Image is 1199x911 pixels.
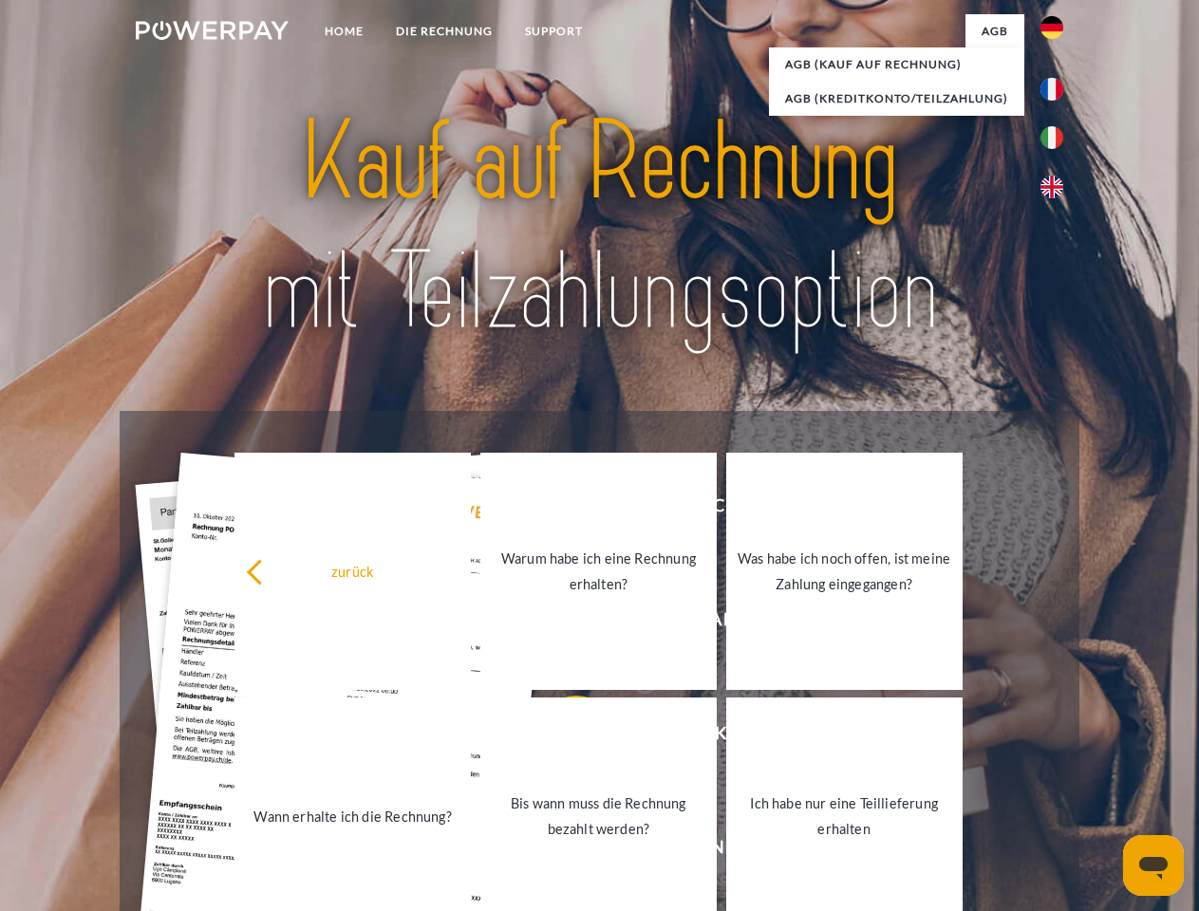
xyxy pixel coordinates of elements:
div: Warum habe ich eine Rechnung erhalten? [492,546,705,597]
img: de [1040,16,1063,39]
div: Wann erhalte ich die Rechnung? [246,803,459,828]
a: SUPPORT [509,14,599,48]
iframe: Schaltfläche zum Öffnen des Messaging-Fensters [1123,835,1184,896]
a: AGB (Kauf auf Rechnung) [769,47,1024,82]
a: Home [309,14,380,48]
img: it [1040,126,1063,149]
div: Bis wann muss die Rechnung bezahlt werden? [492,790,705,842]
a: AGB (Kreditkonto/Teilzahlung) [769,82,1024,116]
div: Ich habe nur eine Teillieferung erhalten [738,790,951,842]
img: logo-powerpay-white.svg [136,21,289,40]
img: title-powerpay_de.svg [181,91,1018,363]
a: agb [965,14,1024,48]
img: en [1040,176,1063,198]
div: zurück [246,558,459,584]
div: Was habe ich noch offen, ist meine Zahlung eingegangen? [738,546,951,597]
a: DIE RECHNUNG [380,14,509,48]
a: Was habe ich noch offen, ist meine Zahlung eingegangen? [726,453,963,690]
img: fr [1040,78,1063,101]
